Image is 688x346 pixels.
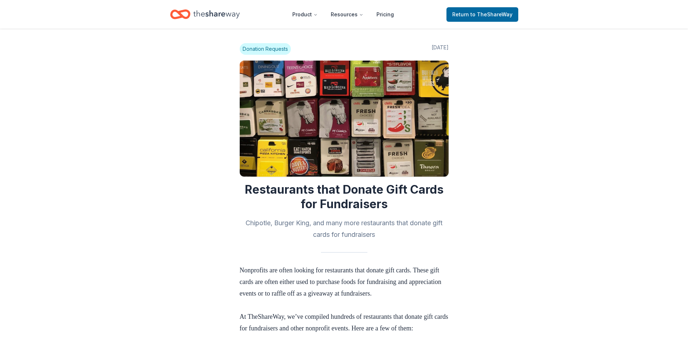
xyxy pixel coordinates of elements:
h1: Restaurants that Donate Gift Cards for Fundraisers [240,182,449,211]
button: Resources [325,7,369,22]
p: Nonprofits are often looking for restaurants that donate gift cards. These gift cards are often e... [240,264,449,334]
nav: Main [287,6,400,23]
img: Image for Restaurants that Donate Gift Cards for Fundraisers [240,61,449,177]
a: Home [170,6,240,23]
button: Product [287,7,324,22]
span: [DATE] [432,43,449,55]
span: to TheShareWay [470,11,512,17]
span: Donation Requests [240,43,291,55]
a: Returnto TheShareWay [446,7,518,22]
h2: Chipotle, Burger King, and many more restaurants that donate gift cards for fundraisers [240,217,449,240]
span: Return [452,10,512,19]
a: Pricing [371,7,400,22]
